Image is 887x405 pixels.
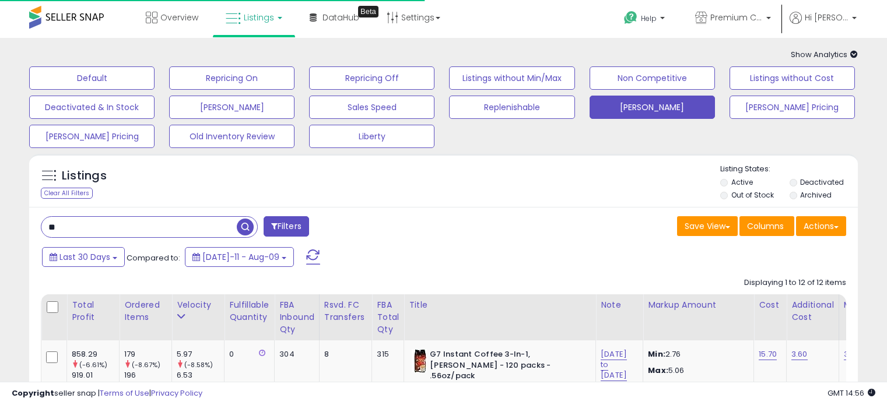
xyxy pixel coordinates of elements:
button: [PERSON_NAME] [590,96,715,119]
button: Filters [264,216,309,237]
div: 6.53 [177,370,224,381]
button: Sales Speed [309,96,434,119]
a: 36.25 [844,348,865,360]
small: (-8.58%) [184,360,213,369]
div: Total Profit [72,299,114,323]
button: Liberty [309,125,434,148]
span: Last 30 Days [59,251,110,263]
button: Default [29,66,155,90]
div: FBA inbound Qty [279,299,314,336]
span: Show Analytics [791,49,858,60]
div: Tooltip anchor [358,6,378,17]
div: Rsvd. FC Transfers [324,299,367,323]
a: Help [615,2,676,38]
span: Listings [244,12,274,23]
button: Actions [796,216,846,236]
button: Non Competitive [590,66,715,90]
span: 2025-09-9 14:56 GMT [828,388,875,399]
div: 179 [124,349,171,360]
label: Out of Stock [731,190,774,200]
strong: Max: [648,365,668,376]
button: [PERSON_NAME] Pricing [730,96,855,119]
button: Old Inventory Review [169,125,295,148]
a: Privacy Policy [151,388,202,399]
div: Additional Cost [791,299,834,323]
span: DataHub [322,12,359,23]
span: Premium Convenience [710,12,763,23]
a: Terms of Use [100,388,149,399]
small: (-6.61%) [79,360,107,369]
button: Last 30 Days [42,247,125,267]
p: Listing States: [720,164,858,175]
div: 858.29 [72,349,119,360]
div: Title [409,299,591,311]
div: 304 [279,349,310,360]
button: Listings without Cost [730,66,855,90]
div: Clear All Filters [41,188,93,199]
span: Help [641,13,657,23]
button: [PERSON_NAME] [169,96,295,119]
div: 315 [377,349,395,360]
div: 196 [124,370,171,381]
div: Fulfillable Quantity [229,299,269,323]
div: 0 [229,349,265,360]
div: 8 [324,349,363,360]
label: Deactivated [800,177,844,187]
button: [DATE]-11 - Aug-09 [185,247,294,267]
div: Cost [759,299,781,311]
button: Save View [677,216,738,236]
strong: Min: [648,348,665,360]
span: [DATE]-11 - Aug-09 [202,251,279,263]
button: Repricing Off [309,66,434,90]
div: Displaying 1 to 12 of 12 items [744,277,846,288]
small: (-8.67%) [132,360,160,369]
div: Ordered Items [124,299,167,323]
div: Velocity [177,299,219,311]
button: Repricing On [169,66,295,90]
a: Hi [PERSON_NAME] [790,12,857,38]
label: Active [731,177,753,187]
button: Listings without Min/Max [449,66,574,90]
div: FBA Total Qty [377,299,399,336]
span: Compared to: [127,252,180,263]
span: Columns [747,220,784,232]
div: 919.01 [72,370,119,381]
img: 41UT-ga-l+L._SL40_.jpg [412,349,427,372]
span: Hi [PERSON_NAME] [805,12,849,23]
button: [PERSON_NAME] Pricing [29,125,155,148]
b: G7 Instant Coffee 3-In-1, [PERSON_NAME] - 120 packs - .56oz/pack [430,349,572,385]
a: 15.70 [759,348,777,360]
button: Replenishable [449,96,574,119]
strong: Copyright [12,388,54,399]
span: Overview [160,12,198,23]
p: 2.76 [648,349,745,360]
button: Deactivated & In Stock [29,96,155,119]
a: 3.60 [791,348,808,360]
div: Note [601,299,638,311]
p: 5.06 [648,365,745,376]
div: seller snap | | [12,388,202,399]
div: Markup Amount [648,299,749,311]
button: Columns [739,216,794,236]
i: Get Help [623,10,638,25]
div: 5.97 [177,349,224,360]
label: Archived [800,190,832,200]
h5: Listings [62,168,107,184]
